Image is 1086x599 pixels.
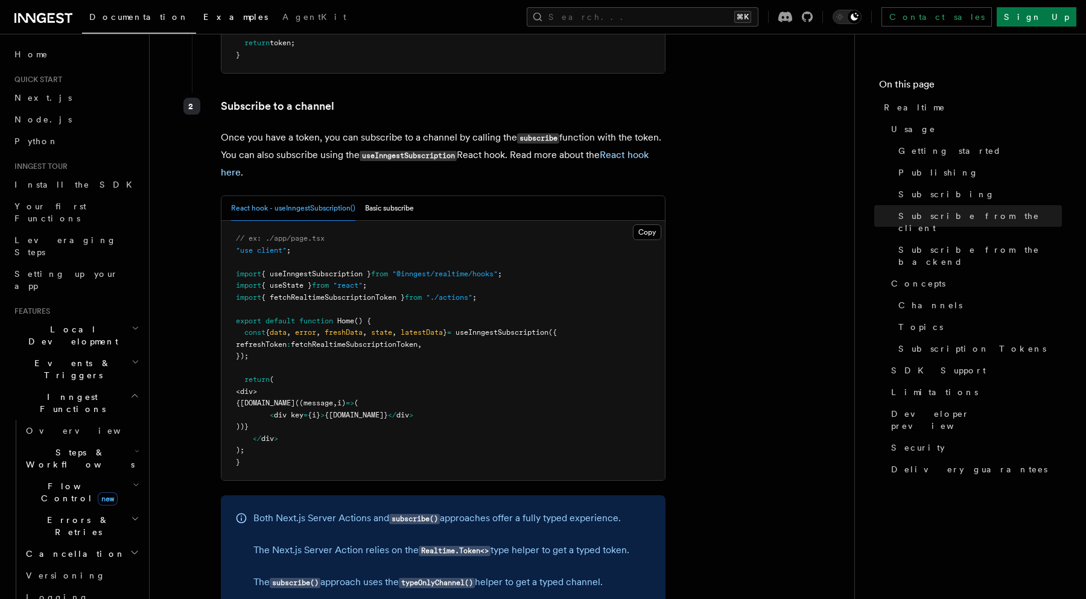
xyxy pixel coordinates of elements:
span: div [240,387,253,396]
span: export [236,317,261,325]
a: SDK Support [886,360,1062,381]
span: Inngest Functions [10,391,130,415]
span: Your first Functions [14,201,86,223]
span: Topics [898,321,943,333]
span: }); [236,352,249,360]
span: from [371,270,388,278]
button: Copy [633,224,661,240]
code: subscribe [517,133,559,144]
a: Publishing [894,162,1062,183]
a: Leveraging Steps [10,229,142,263]
span: { useInngestSubscription } [261,270,371,278]
span: refreshToken [236,340,287,349]
span: Delivery guarantees [891,463,1047,475]
span: data [270,328,287,337]
span: import [236,281,261,290]
span: from [312,281,329,290]
span: return [244,39,270,47]
a: Limitations [886,381,1062,403]
span: "react" [333,281,363,290]
button: Inngest Functions [10,386,142,420]
span: import [236,270,261,278]
span: freshData [325,328,363,337]
span: > [409,411,413,419]
span: div [261,434,274,443]
span: error [295,328,316,337]
span: ; [287,246,291,255]
span: < [236,387,240,396]
a: Realtime [879,97,1062,118]
code: subscribe() [389,514,440,524]
span: Versioning [26,571,106,580]
a: Setting up your app [10,263,142,297]
a: Subscribing [894,183,1062,205]
a: Next.js [10,87,142,109]
span: ({ [548,328,557,337]
span: {i} [308,411,320,419]
span: Quick start [10,75,62,84]
span: Events & Triggers [10,357,132,381]
a: Sign Up [997,7,1076,27]
span: Examples [203,12,268,22]
span: Home [337,317,354,325]
p: Subscribe to a channel [221,98,665,115]
span: Local Development [10,323,132,347]
span: {[DOMAIN_NAME]} [325,411,388,419]
span: SDK Support [891,364,986,376]
span: const [244,328,265,337]
span: token; [270,39,295,47]
a: AgentKit [275,4,354,33]
span: Install the SDK [14,180,139,189]
a: Contact sales [881,7,992,27]
span: // ex: ./app/page.tsx [236,234,325,242]
span: import [236,293,261,302]
span: = [303,411,308,419]
h4: On this page [879,77,1062,97]
code: typeOnlyChannel() [399,578,475,588]
a: Node.js [10,109,142,130]
button: Steps & Workflows [21,442,142,475]
a: Delivery guarantees [886,458,1062,480]
span: Features [10,306,50,316]
code: Realtime.Token<> [419,546,491,556]
span: "use client" [236,246,287,255]
span: Documentation [89,12,189,22]
a: Subscribe from the client [894,205,1062,239]
span: </ [388,411,396,419]
a: Developer preview [886,403,1062,437]
span: : [287,340,291,349]
span: ; [472,293,477,302]
span: , [363,328,367,337]
span: Limitations [891,386,978,398]
span: < [270,411,274,419]
a: Subscribe from the backend [894,239,1062,273]
span: , [316,328,320,337]
span: Usage [891,123,936,135]
span: state [371,328,392,337]
button: Flow Controlnew [21,475,142,509]
span: } [443,328,447,337]
a: Examples [196,4,275,33]
span: Errors & Retries [21,514,131,538]
span: = [447,328,451,337]
a: Topics [894,316,1062,338]
span: ; [363,281,367,290]
span: Next.js [14,93,72,103]
span: function [299,317,333,325]
span: Security [891,442,945,454]
a: Versioning [21,565,142,586]
span: , [418,340,422,349]
span: div [396,411,409,419]
button: Toggle dark mode [833,10,862,24]
span: > [253,387,257,396]
span: > [274,434,278,443]
span: </ [253,434,261,443]
span: return [244,375,270,384]
span: , [333,399,337,407]
p: The Next.js Server Action relies on the type helper to get a typed token. [253,542,629,559]
a: Security [886,437,1062,458]
span: } [236,458,240,466]
span: Cancellation [21,548,125,560]
span: Overview [26,426,150,436]
span: () { [354,317,371,325]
